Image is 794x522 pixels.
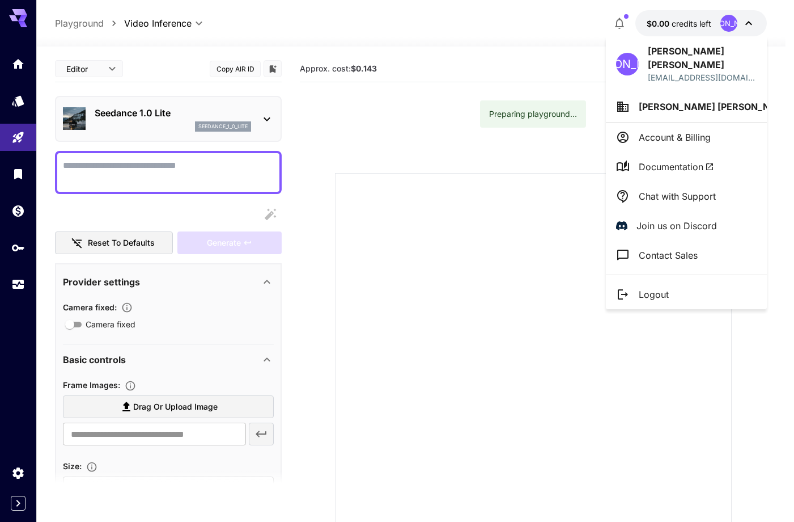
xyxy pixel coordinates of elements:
p: Chat with Support [639,190,716,203]
p: Account & Billing [639,130,711,144]
button: [PERSON_NAME] [PERSON_NAME]... [606,91,767,122]
p: [PERSON_NAME] [PERSON_NAME] [648,44,757,71]
p: Contact Sales [639,249,698,262]
div: [PERSON_NAME] [616,53,639,75]
p: Logout [639,288,669,301]
p: [EMAIL_ADDRESS][DOMAIN_NAME] [648,71,757,83]
div: joaoadelinomonteiro@gmail.com [648,71,757,83]
p: Join us on Discord [636,219,717,233]
span: Documentation [639,160,714,174]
